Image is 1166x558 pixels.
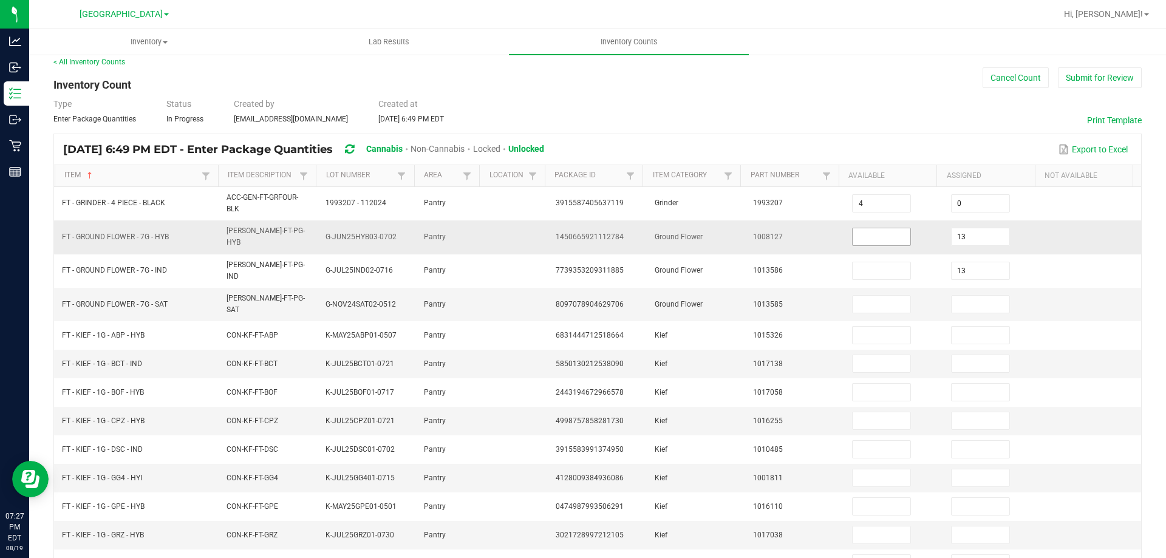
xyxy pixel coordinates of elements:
span: FT - GRINDER - 4 PIECE - BLACK [62,199,165,207]
span: K-JUL25DSC01-0702 [326,445,395,454]
span: K-JUL25CPZ01-0721 [326,417,395,425]
span: Cannabis [366,144,403,154]
span: 4128009384936086 [556,474,624,482]
p: 08/19 [5,543,24,553]
inline-svg: Analytics [9,35,21,47]
span: 0474987993506291 [556,502,624,511]
span: Created by [234,99,274,109]
span: FT - GROUND FLOWER - 7G - SAT [62,300,168,308]
span: 3915587405637119 [556,199,624,207]
a: Lab Results [269,29,509,55]
span: Locked [473,144,500,154]
span: Ground Flower [655,233,703,241]
span: Unlocked [508,144,544,154]
span: CON-KF-FT-BCT [227,359,278,368]
span: G-NOV24SAT02-0512 [326,300,396,308]
span: Pantry [424,445,446,454]
span: G-JUN25HYB03-0702 [326,233,397,241]
span: 1016110 [753,502,783,511]
span: FT - KIEF - 1G - ABP - HYB [62,331,145,339]
span: Enter Package Quantities [53,115,136,123]
span: Kief [655,531,667,539]
span: [PERSON_NAME]-FT-PG-IND [227,260,305,281]
span: FT - KIEF - 1G - BOF - HYB [62,388,144,396]
span: FT - KIEF - 1G - GRZ - HYB [62,531,144,539]
span: Pantry [424,266,446,274]
span: Type [53,99,72,109]
span: Pantry [424,388,446,396]
span: Pantry [424,474,446,482]
span: [EMAIL_ADDRESS][DOMAIN_NAME] [234,115,348,123]
p: 07:27 PM EDT [5,511,24,543]
span: 1016255 [753,417,783,425]
th: Not Available [1035,165,1133,187]
span: Ground Flower [655,266,703,274]
span: 1017058 [753,388,783,396]
span: K-JUL25BOF01-0717 [326,388,394,396]
span: FT - KIEF - 1G - DSC - IND [62,445,143,454]
span: Inventory Counts [584,36,674,47]
span: Pantry [424,502,446,511]
span: In Progress [166,115,203,123]
span: 4998757858281730 [556,417,624,425]
iframe: Resource center [12,461,49,497]
span: Status [166,99,191,109]
span: Sortable [85,171,95,180]
span: CON-KF-FT-GPE [227,502,278,511]
th: Assigned [936,165,1034,187]
span: FT - GROUND FLOWER - 7G - HYB [62,233,169,241]
span: 1450665921112784 [556,233,624,241]
span: Pantry [424,417,446,425]
a: Filter [525,168,540,183]
span: FT - GROUND FLOWER - 7G - IND [62,266,167,274]
a: Filter [819,168,834,183]
span: 8097078904629706 [556,300,624,308]
span: 1017038 [753,531,783,539]
span: 2443194672966578 [556,388,624,396]
span: Kief [655,502,667,511]
inline-svg: Retail [9,140,21,152]
span: CON-KF-FT-GRZ [227,531,278,539]
a: Inventory Counts [509,29,749,55]
span: Ground Flower [655,300,703,308]
span: Inventory [30,36,268,47]
a: Package IdSortable [554,171,623,180]
span: Pantry [424,199,446,207]
span: Pantry [424,531,446,539]
span: 1010485 [753,445,783,454]
a: Part NumberSortable [751,171,819,180]
inline-svg: Inventory [9,87,21,100]
inline-svg: Inbound [9,61,21,73]
span: K-MAY25ABP01-0507 [326,331,397,339]
span: Pantry [424,359,446,368]
span: 1017138 [753,359,783,368]
a: ItemSortable [64,171,198,180]
span: Kief [655,388,667,396]
span: Pantry [424,233,446,241]
span: 1001811 [753,474,783,482]
button: Cancel Count [983,67,1049,88]
inline-svg: Reports [9,166,21,178]
span: 1993207 [753,199,783,207]
span: Hi, [PERSON_NAME]! [1064,9,1143,19]
span: K-MAY25GPE01-0501 [326,502,397,511]
span: Grinder [655,199,678,207]
a: Filter [296,168,311,183]
a: Item CategorySortable [653,171,721,180]
span: CON-KF-FT-GG4 [227,474,278,482]
button: Submit for Review [1058,67,1142,88]
span: CON-KF-FT-BOF [227,388,278,396]
span: 1015326 [753,331,783,339]
span: FT - KIEF - 1G - BCT - IND [62,359,142,368]
span: G-JUL25IND02-0716 [326,266,393,274]
a: Inventory [29,29,269,55]
span: 3915583991374950 [556,445,624,454]
span: Pantry [424,300,446,308]
span: Kief [655,331,667,339]
span: [DATE] 6:49 PM EDT [378,115,444,123]
a: Filter [199,168,213,183]
span: ACC-GEN-FT-GRFOUR-BLK [227,193,298,213]
span: Kief [655,474,667,482]
span: CON-KF-FT-CPZ [227,417,278,425]
a: Filter [623,168,638,183]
